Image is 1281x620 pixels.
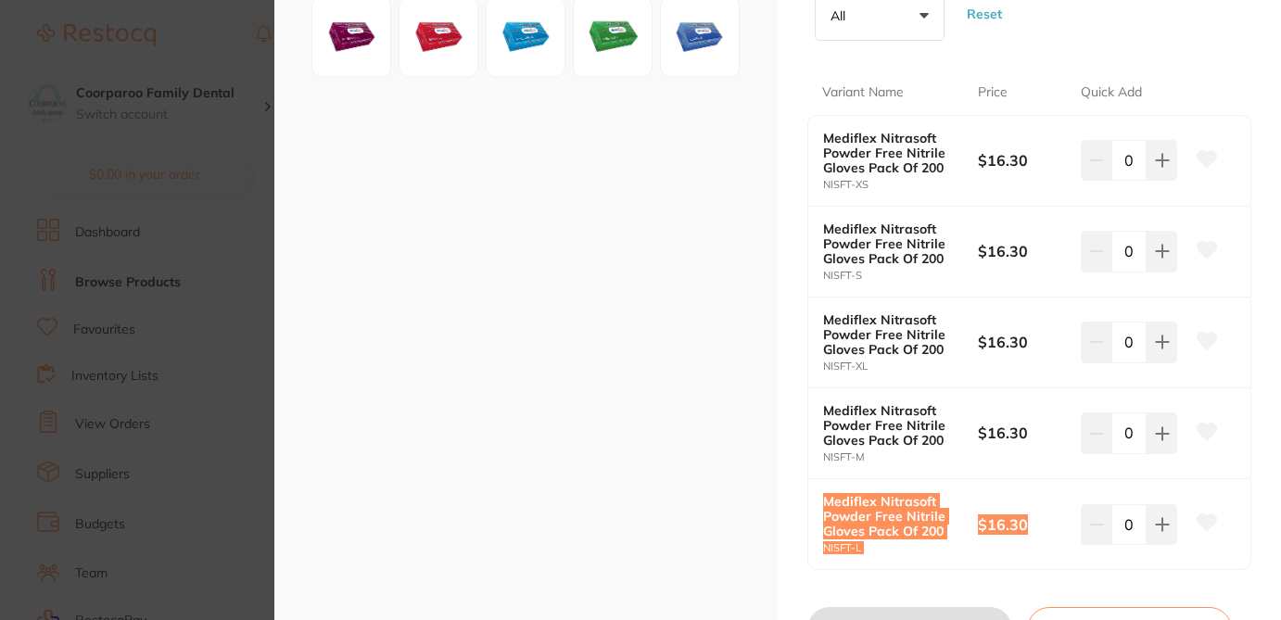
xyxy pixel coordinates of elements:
img: LTI5 [579,4,646,70]
b: Mediflex Nitrasoft Powder Free Nitrile Gloves Pack Of 200 [823,494,962,538]
small: NISFT-S [823,270,978,282]
small: NISFT-XS [823,179,978,191]
small: NISFT-M [823,451,978,463]
p: Quick Add [1081,83,1142,102]
b: Mediflex Nitrasoft Powder Free Nitrile Gloves Pack Of 200 [823,221,962,266]
b: $16.30 [978,241,1071,261]
b: $16.30 [978,150,1071,171]
b: Mediflex Nitrasoft Powder Free Nitrile Gloves Pack Of 200 [823,312,962,357]
b: $16.30 [978,332,1071,352]
img: Z2UtMjk [492,4,559,70]
img: Mjk [666,4,733,70]
img: bGwtMjk [318,4,385,70]
p: All [831,7,853,24]
b: $16.30 [978,423,1071,443]
img: Mjk [405,4,472,70]
b: Mediflex Nitrasoft Powder Free Nitrile Gloves Pack Of 200 [823,131,962,175]
b: $16.30 [978,514,1071,535]
small: NISFT-XL [823,361,978,373]
b: Mediflex Nitrasoft Powder Free Nitrile Gloves Pack Of 200 [823,403,962,448]
small: NISFT-L [823,542,978,554]
p: Price [978,83,1008,102]
p: Variant Name [822,83,904,102]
